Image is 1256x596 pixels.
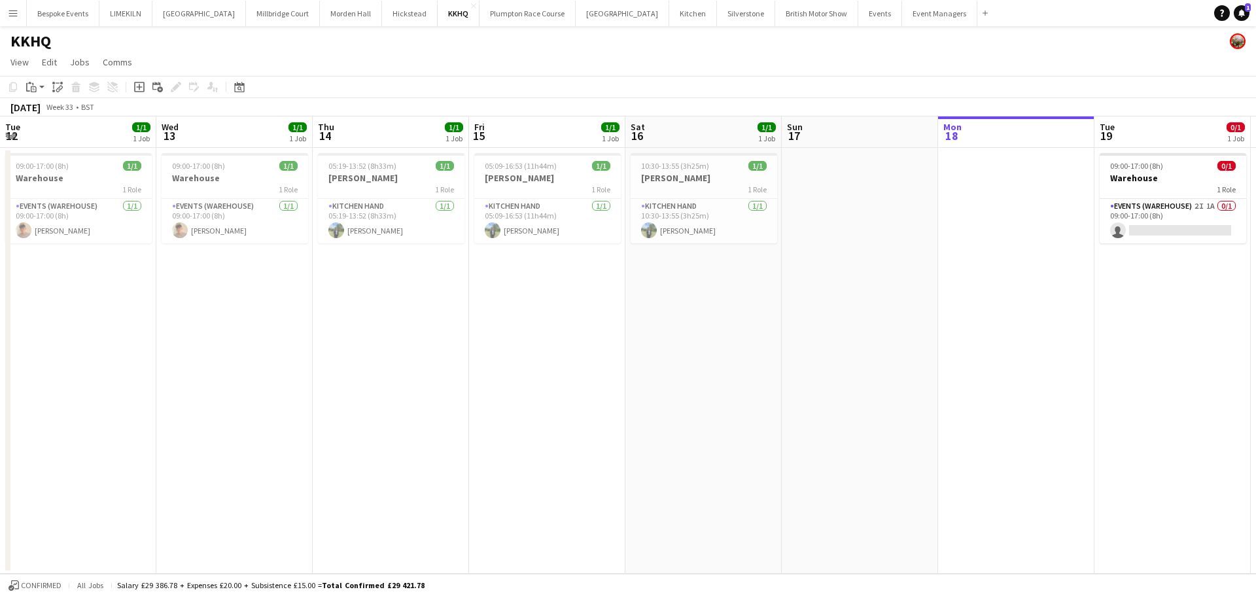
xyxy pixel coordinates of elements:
[279,184,298,194] span: 1 Role
[10,56,29,68] span: View
[16,161,69,171] span: 09:00-17:00 (8h)
[3,128,20,143] span: 12
[592,161,610,171] span: 1/1
[160,128,179,143] span: 13
[162,153,308,243] app-job-card: 09:00-17:00 (8h)1/1Warehouse1 RoleEvents (Warehouse)1/109:00-17:00 (8h)[PERSON_NAME]
[1100,121,1115,133] span: Tue
[10,101,41,114] div: [DATE]
[775,1,858,26] button: British Motor Show
[1234,5,1249,21] a: 1
[75,580,106,590] span: All jobs
[37,54,62,71] a: Edit
[172,161,225,171] span: 09:00-17:00 (8h)
[5,54,34,71] a: View
[474,199,621,243] app-card-role: Kitchen Hand1/105:09-16:53 (11h44m)[PERSON_NAME]
[480,1,576,26] button: Plumpton Race Course
[485,161,557,171] span: 05:09-16:53 (11h44m)
[162,199,308,243] app-card-role: Events (Warehouse)1/109:00-17:00 (8h)[PERSON_NAME]
[1100,172,1246,184] h3: Warehouse
[5,121,20,133] span: Tue
[21,581,61,590] span: Confirmed
[785,128,803,143] span: 17
[322,580,425,590] span: Total Confirmed £29 421.78
[1217,184,1236,194] span: 1 Role
[631,153,777,243] app-job-card: 10:30-13:55 (3h25m)1/1[PERSON_NAME]1 RoleKitchen Hand1/110:30-13:55 (3h25m)[PERSON_NAME]
[629,128,645,143] span: 16
[787,121,803,133] span: Sun
[435,184,454,194] span: 1 Role
[758,133,775,143] div: 1 Job
[631,121,645,133] span: Sat
[902,1,977,26] button: Event Managers
[1100,153,1246,243] app-job-card: 09:00-17:00 (8h)0/1Warehouse1 RoleEvents (Warehouse)2I1A0/109:00-17:00 (8h)
[445,122,463,132] span: 1/1
[641,161,709,171] span: 10:30-13:55 (3h25m)
[162,121,179,133] span: Wed
[133,133,150,143] div: 1 Job
[328,161,396,171] span: 05:19-13:52 (8h33m)
[472,128,485,143] span: 15
[748,184,767,194] span: 1 Role
[65,54,95,71] a: Jobs
[591,184,610,194] span: 1 Role
[246,1,320,26] button: Millbridge Court
[10,31,51,51] h1: KKHQ
[943,121,962,133] span: Mon
[5,172,152,184] h3: Warehouse
[474,172,621,184] h3: [PERSON_NAME]
[289,133,306,143] div: 1 Job
[99,1,152,26] button: LIMEKILN
[318,172,464,184] h3: [PERSON_NAME]
[288,122,307,132] span: 1/1
[1217,161,1236,171] span: 0/1
[631,172,777,184] h3: [PERSON_NAME]
[5,153,152,243] app-job-card: 09:00-17:00 (8h)1/1Warehouse1 RoleEvents (Warehouse)1/109:00-17:00 (8h)[PERSON_NAME]
[858,1,902,26] button: Events
[474,153,621,243] app-job-card: 05:09-16:53 (11h44m)1/1[PERSON_NAME]1 RoleKitchen Hand1/105:09-16:53 (11h44m)[PERSON_NAME]
[941,128,962,143] span: 18
[1110,161,1163,171] span: 09:00-17:00 (8h)
[758,122,776,132] span: 1/1
[103,56,132,68] span: Comms
[1227,133,1244,143] div: 1 Job
[97,54,137,71] a: Comms
[152,1,246,26] button: [GEOGRAPHIC_DATA]
[1245,3,1251,12] span: 1
[318,121,334,133] span: Thu
[1227,122,1245,132] span: 0/1
[123,161,141,171] span: 1/1
[279,161,298,171] span: 1/1
[132,122,150,132] span: 1/1
[70,56,90,68] span: Jobs
[1100,199,1246,243] app-card-role: Events (Warehouse)2I1A0/109:00-17:00 (8h)
[162,172,308,184] h3: Warehouse
[122,184,141,194] span: 1 Role
[474,121,485,133] span: Fri
[81,102,94,112] div: BST
[1098,128,1115,143] span: 19
[669,1,717,26] button: Kitchen
[631,199,777,243] app-card-role: Kitchen Hand1/110:30-13:55 (3h25m)[PERSON_NAME]
[576,1,669,26] button: [GEOGRAPHIC_DATA]
[318,153,464,243] app-job-card: 05:19-13:52 (8h33m)1/1[PERSON_NAME]1 RoleKitchen Hand1/105:19-13:52 (8h33m)[PERSON_NAME]
[717,1,775,26] button: Silverstone
[320,1,382,26] button: Morden Hall
[318,199,464,243] app-card-role: Kitchen Hand1/105:19-13:52 (8h33m)[PERSON_NAME]
[117,580,425,590] div: Salary £29 386.78 + Expenses £20.00 + Subsistence £15.00 =
[42,56,57,68] span: Edit
[445,133,462,143] div: 1 Job
[602,133,619,143] div: 1 Job
[1230,33,1246,49] app-user-avatar: Staffing Manager
[7,578,63,593] button: Confirmed
[601,122,619,132] span: 1/1
[5,199,152,243] app-card-role: Events (Warehouse)1/109:00-17:00 (8h)[PERSON_NAME]
[316,128,334,143] span: 14
[436,161,454,171] span: 1/1
[748,161,767,171] span: 1/1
